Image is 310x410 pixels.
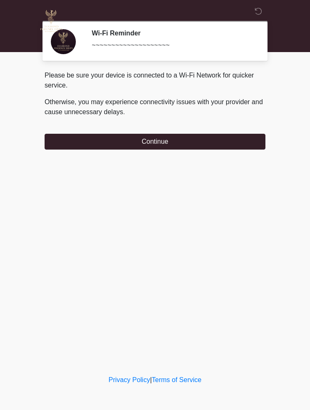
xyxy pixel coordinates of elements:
p: Please be sure your device is connected to a Wi-Fi Network for quicker service. [45,70,265,90]
a: Privacy Policy [109,376,150,383]
div: ~~~~~~~~~~~~~~~~~~~~ [92,40,253,50]
a: | [150,376,152,383]
button: Continue [45,134,265,150]
a: Terms of Service [152,376,201,383]
p: Otherwise, you may experience connectivity issues with your provider and cause unnecessary delays [45,97,265,117]
img: Diamond Phoenix Drips IV Hydration Logo [36,6,66,36]
span: . [123,108,125,115]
